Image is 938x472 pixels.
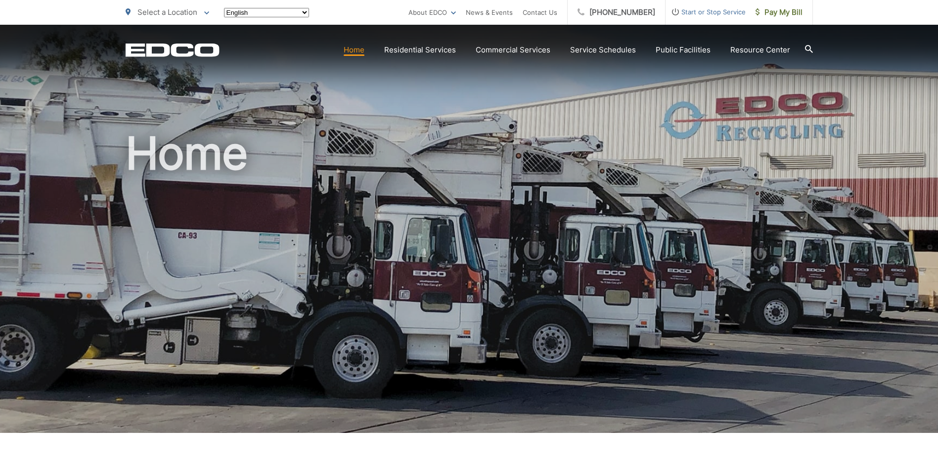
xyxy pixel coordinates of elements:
a: Commercial Services [476,44,550,56]
span: Pay My Bill [756,6,803,18]
span: Select a Location [137,7,197,17]
a: EDCD logo. Return to the homepage. [126,43,220,57]
a: News & Events [466,6,513,18]
a: Service Schedules [570,44,636,56]
a: Resource Center [730,44,790,56]
select: Select a language [224,8,309,17]
a: Home [344,44,364,56]
a: Public Facilities [656,44,711,56]
a: Residential Services [384,44,456,56]
a: Contact Us [523,6,557,18]
h1: Home [126,129,813,442]
a: About EDCO [408,6,456,18]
